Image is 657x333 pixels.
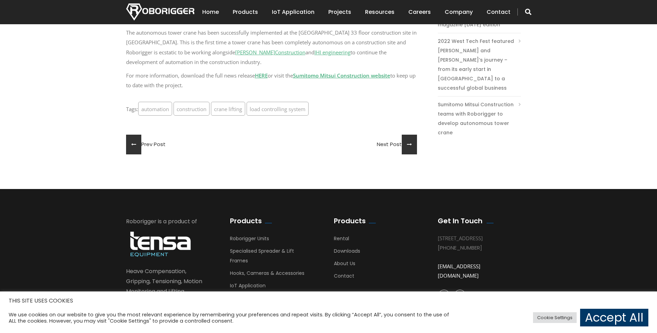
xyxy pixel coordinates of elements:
[533,312,577,323] a: Cookie Settings
[272,1,314,23] a: IoT Application
[230,270,304,280] a: Hooks, Cameras & Accessories
[293,72,390,79] a: Sumitomo Mitsui Construction website
[334,235,349,245] a: Rental
[126,104,417,114] div: Tags:
[438,37,521,93] a: 2022 West Tech Fest featured [PERSON_NAME] and [PERSON_NAME]’s journey – from its early start in ...
[9,312,456,324] div: We use cookies on our website to give you the most relevant experience by remembering your prefer...
[487,1,510,23] a: Contact
[438,100,521,137] a: Sumitomo Mitsui Construction teams with Roborigger to develop autonomous tower crane
[230,282,266,292] a: IoT Application
[138,102,172,116] a: automation
[126,217,209,316] div: Roborigger is a product of Heave Compensation, Gripping, Tensioning, Motion Monitoring and Liftin...
[247,102,309,116] a: load controlling system
[126,28,417,67] p: The autonomous tower crane has been successfully implemented at the [GEOGRAPHIC_DATA] 33 floor co...
[275,49,305,56] a: Construction
[233,1,258,23] a: Products
[580,309,648,326] a: Accept All
[334,272,354,283] a: Contact
[174,102,210,116] a: construction
[255,72,268,79] a: HERE
[314,49,350,56] a: IHI engineering
[334,247,360,258] a: Downloads
[408,1,431,23] a: Careers
[230,235,269,245] a: Roborigger Units
[454,290,466,302] a: Twitter
[438,234,521,243] div: [STREET_ADDRESS]
[230,217,262,225] h2: Products
[438,243,521,252] div: [PHONE_NUMBER]
[334,217,366,225] h2: Products
[328,1,351,23] a: Projects
[235,49,275,56] a: [PERSON_NAME]
[365,1,394,23] a: Resources
[445,1,473,23] a: Company
[438,263,480,279] a: [EMAIL_ADDRESS][DOMAIN_NAME]
[438,290,450,302] a: linkedin
[211,102,245,116] a: crane lifting
[9,296,648,305] h5: THIS SITE USES COOKIES
[377,135,417,154] a: Next Post
[230,247,294,268] a: Specialised Spreader & Lift Frames
[126,135,166,154] a: Prev Post
[438,217,482,225] h2: Get In Touch
[126,3,194,20] img: Nortech
[126,71,417,90] p: For more information, download the full news release or visit the to keep up to date with the pro...
[202,1,219,23] a: Home
[334,260,355,270] a: About Us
